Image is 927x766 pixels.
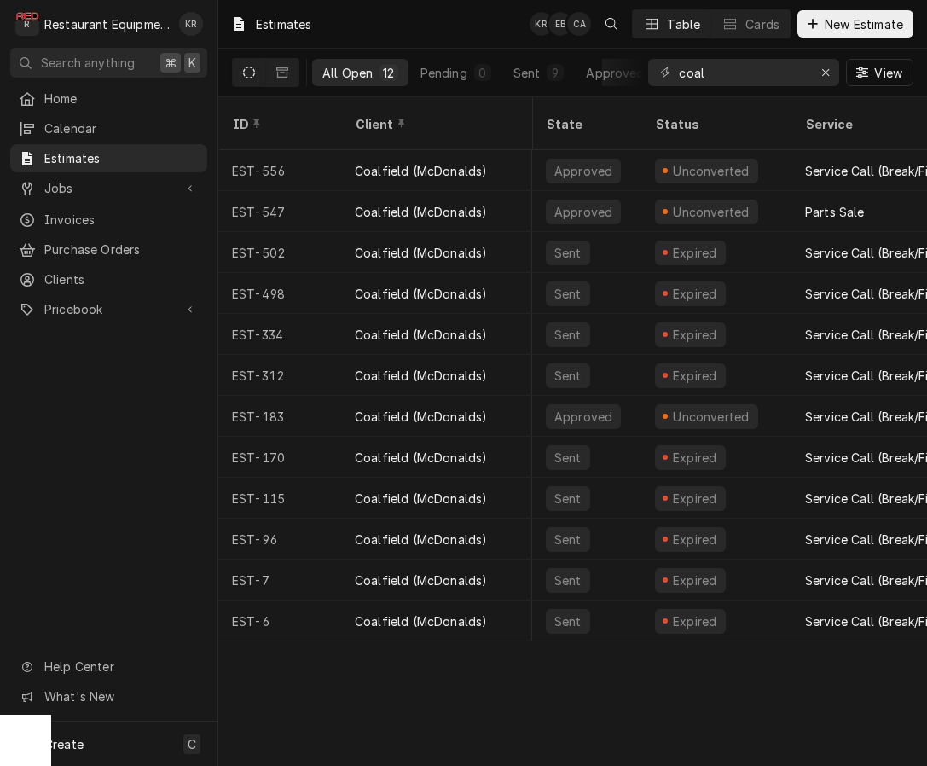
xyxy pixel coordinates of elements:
span: Home [44,90,199,107]
div: EB [548,12,572,36]
div: EST-7 [218,560,341,601]
div: Coalfield (McDonalds) [355,449,487,467]
div: EST-183 [218,396,341,437]
a: Invoices [10,206,207,234]
span: New Estimate [821,15,907,33]
div: Coalfield (McDonalds) [355,244,487,262]
div: 12 [383,64,394,82]
div: EST-547 [218,191,341,232]
div: Sent [553,572,583,589]
div: Expired [670,285,719,303]
div: Sent [553,367,583,385]
div: Approved [586,64,644,82]
button: New Estimate [797,10,913,38]
div: EST-556 [218,150,341,191]
span: C [188,735,196,753]
a: Calendar [10,114,207,142]
div: Unconverted [671,162,751,180]
span: Purchase Orders [44,241,199,258]
div: Approved [553,162,614,180]
div: EST-6 [218,601,341,641]
div: Sent [553,612,583,630]
a: Home [10,84,207,113]
div: Parts Sale [805,203,865,221]
div: Chrissy Adams's Avatar [567,12,591,36]
div: Sent [553,490,583,508]
div: Coalfield (McDonalds) [355,326,487,344]
div: All Open [322,64,373,82]
div: Pending [420,64,467,82]
div: Client [355,115,515,133]
div: Kelli Robinette's Avatar [530,12,553,36]
span: Pricebook [44,300,173,318]
div: Expired [670,244,719,262]
div: Expired [670,612,719,630]
button: Erase input [812,59,839,86]
div: State [546,115,628,133]
span: Jobs [44,179,173,197]
span: View [871,64,906,82]
div: ID [232,115,324,133]
div: Expired [670,367,719,385]
div: Coalfield (McDonalds) [355,162,487,180]
div: 9 [550,64,560,82]
div: Restaurant Equipment Diagnostics [44,15,170,33]
span: K [188,54,196,72]
div: CA [567,12,591,36]
a: Go to Pricebook [10,295,207,323]
div: Coalfield (McDonalds) [355,203,487,221]
div: Restaurant Equipment Diagnostics's Avatar [15,12,39,36]
span: Create [44,737,84,751]
button: View [846,59,913,86]
div: Emily Bird's Avatar [548,12,572,36]
span: Estimates [44,149,199,167]
span: ⌘ [165,54,177,72]
div: EST-170 [218,437,341,478]
a: Go to What's New [10,682,207,711]
a: Estimates [10,144,207,172]
div: Coalfield (McDonalds) [355,612,487,630]
div: Sent [553,285,583,303]
div: Expired [670,490,719,508]
div: Expired [670,531,719,548]
div: EST-502 [218,232,341,273]
div: EST-498 [218,273,341,314]
div: KR [179,12,203,36]
input: Keyword search [679,59,807,86]
span: Invoices [44,211,199,229]
span: Calendar [44,119,199,137]
div: Coalfield (McDonalds) [355,285,487,303]
div: Unconverted [671,203,751,221]
div: Table [667,15,700,33]
a: Go to Jobs [10,174,207,202]
div: Expired [670,449,719,467]
div: Coalfield (McDonalds) [355,572,487,589]
div: EST-334 [218,314,341,355]
div: Kelli Robinette's Avatar [179,12,203,36]
button: Open search [598,10,625,38]
div: Approved [553,203,614,221]
div: Approved [553,408,614,426]
div: KR [530,12,553,36]
div: Cards [745,15,779,33]
a: Go to Help Center [10,653,207,681]
span: What's New [44,688,197,705]
span: Clients [44,270,199,288]
div: Sent [553,449,583,467]
div: Unconverted [671,408,751,426]
span: Search anything [41,54,135,72]
div: R [15,12,39,36]
div: Sent [553,531,583,548]
a: Purchase Orders [10,235,207,264]
div: EST-312 [218,355,341,396]
div: Sent [553,244,583,262]
div: Coalfield (McDonalds) [355,531,487,548]
div: Coalfield (McDonalds) [355,490,487,508]
a: Clients [10,265,207,293]
div: Status [655,115,774,133]
div: Expired [670,572,719,589]
div: Coalfield (McDonalds) [355,367,487,385]
span: Help Center [44,658,197,676]
div: Coalfield (McDonalds) [355,408,487,426]
button: Search anything⌘K [10,48,207,78]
